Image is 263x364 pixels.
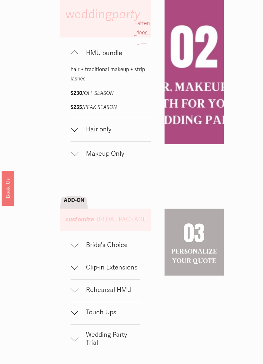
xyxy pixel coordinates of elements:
span: BRIDAL PACKAGE [97,216,146,223]
a: Book Us [2,171,14,206]
span: Makeup Only [78,150,151,158]
span: Bride's Choice [78,241,140,249]
em: customize [65,216,94,223]
span: Hair only [78,125,151,133]
span: Rehearsal HMU [78,286,140,294]
span: + [134,20,137,27]
em: OFF SEASON [84,90,114,96]
button: Touch Ups [71,302,140,324]
em: PEAK SEASON [84,104,117,111]
strong: ADD-ON [64,197,84,203]
p: / [71,89,151,98]
span: HMU bundle [78,49,151,57]
em: party [112,7,140,22]
span: Wedding Party Trial [78,331,140,347]
button: HMU bundle [71,41,151,65]
p: / [71,103,151,112]
span: wedding [65,7,143,22]
button: Clip-in Extensions [71,257,140,279]
button: Makeup Only [71,142,151,166]
button: Wedding Party Trial [71,325,140,355]
strong: $255 [71,104,82,111]
button: Bride's Choice [71,235,140,257]
button: Rehearsal HMU [71,280,140,302]
span: Clip-in Extensions [78,263,140,271]
strong: $230 [71,90,82,96]
span: attendees [136,20,150,36]
div: HMU bundle [71,65,151,117]
button: Hair only [71,117,151,141]
p: hair + traditional makeup + strip lashes [71,65,151,84]
span: Touch Ups [78,308,140,316]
